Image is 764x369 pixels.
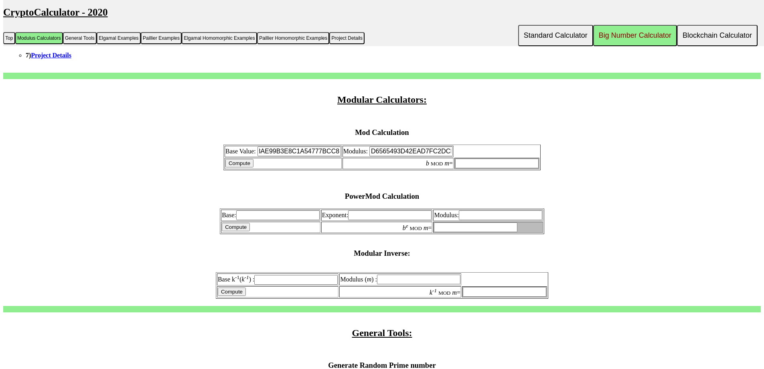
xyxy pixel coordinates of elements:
[403,224,406,231] i: b
[31,52,71,59] a: Project Details
[235,274,239,280] sup: -1
[3,32,15,44] button: Top
[593,25,677,46] button: Big Number Calculator
[26,52,71,59] b: 7)
[241,276,244,283] i: k
[225,159,253,167] input: Compute
[3,128,761,137] h3: Mod Calculation
[430,289,432,296] i: k
[438,290,450,296] font: MOD
[339,273,461,285] td: Modulus ( ) :
[431,161,443,167] font: MOD
[426,160,453,167] label: =
[257,32,329,44] button: Paillier Homomorphic Examples
[352,328,412,338] u: General Tools:
[221,210,320,221] td: Base:
[63,32,97,44] button: General Tools
[432,287,437,294] i: -1
[217,273,339,285] td: Base k ( ) :
[426,160,429,167] i: b
[3,7,108,18] u: CryptoCalculator - 2020
[444,160,449,167] i: m
[3,249,761,258] h3: Modular Inverse:
[329,32,365,44] button: Project Details
[410,225,422,231] font: MOD
[339,286,461,298] td: =
[337,94,427,105] u: Modular Calculators:
[15,32,63,44] button: Modulus Calculators
[452,289,457,296] i: m
[321,222,433,233] td: =
[424,224,428,231] i: m
[433,210,543,221] td: Modulus:
[218,287,246,296] input: Compute
[343,148,368,155] label: Modulus:
[677,25,758,46] button: Blockchain Calculator
[222,223,250,231] input: Compute
[182,32,257,44] button: Elgamal Homomorphic Examples
[367,276,372,283] i: m
[406,223,408,229] i: e
[225,148,256,155] label: Base Value:
[245,274,249,280] i: -1
[3,192,761,201] h3: PowerMod Calculation
[321,210,433,221] td: Exponent:
[97,32,141,44] button: Elgamal Examples
[141,32,182,44] button: Paillier Examples
[518,25,593,46] button: Standard Calculator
